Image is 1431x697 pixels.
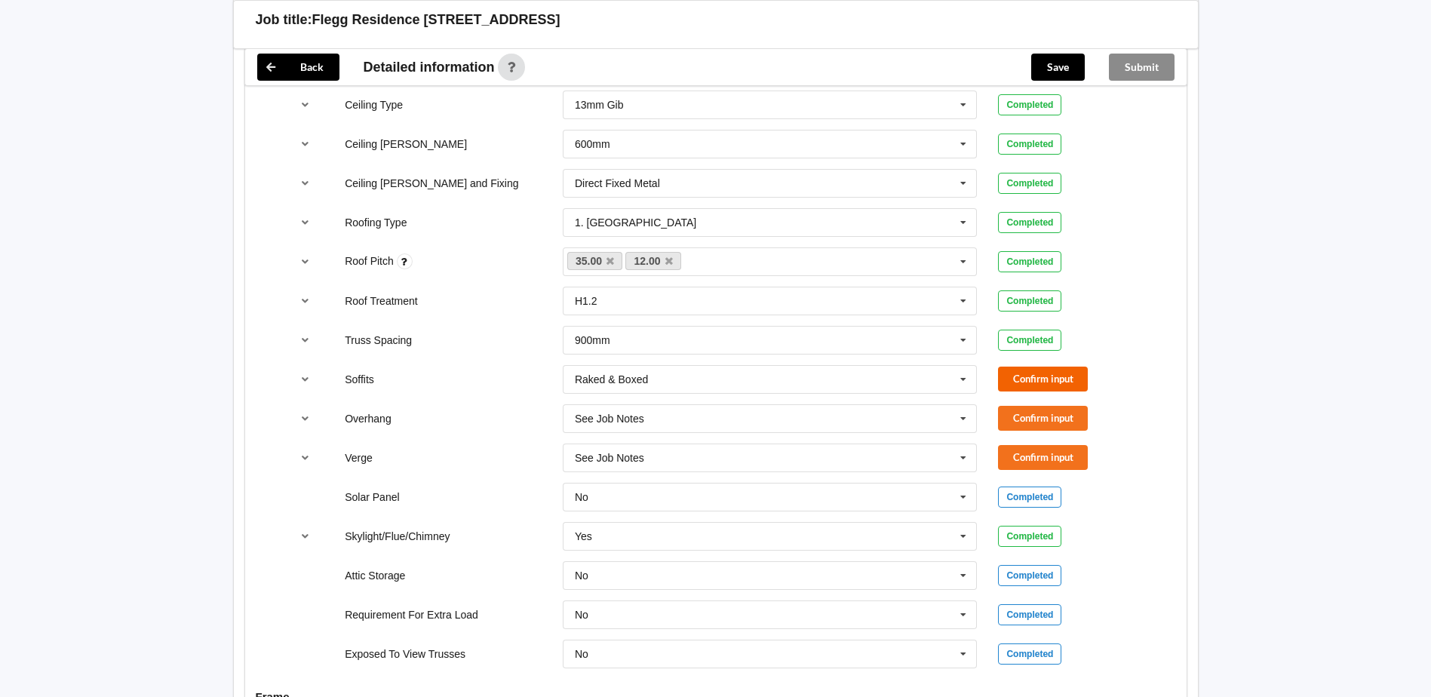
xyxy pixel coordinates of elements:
label: Verge [345,452,373,464]
button: reference-toggle [290,366,320,393]
h3: Flegg Residence [STREET_ADDRESS] [312,11,560,29]
button: reference-toggle [290,327,320,354]
div: Completed [998,134,1061,155]
div: Completed [998,643,1061,665]
h3: Job title: [256,11,312,29]
label: Soffits [345,373,374,385]
div: No [575,609,588,620]
button: Confirm input [998,406,1088,431]
div: See Job Notes [575,413,644,424]
button: reference-toggle [290,130,320,158]
div: See Job Notes [575,453,644,463]
label: Roof Pitch [345,255,396,267]
label: Overhang [345,413,391,425]
label: Exposed To View Trusses [345,648,465,660]
div: Completed [998,526,1061,547]
div: No [575,492,588,502]
div: Direct Fixed Metal [575,178,660,189]
div: Completed [998,251,1061,272]
label: Roofing Type [345,216,407,229]
div: Completed [998,94,1061,115]
button: Confirm input [998,367,1088,391]
div: Completed [998,212,1061,233]
label: Skylight/Flue/Chimney [345,530,450,542]
button: Save [1031,54,1085,81]
label: Ceiling Type [345,99,403,111]
label: Ceiling [PERSON_NAME] [345,138,467,150]
a: 35.00 [567,252,623,270]
button: reference-toggle [290,91,320,118]
div: Raked & Boxed [575,374,648,385]
button: reference-toggle [290,170,320,197]
div: 900mm [575,335,610,345]
button: reference-toggle [290,444,320,471]
span: Detailed information [364,60,495,74]
div: H1.2 [575,296,597,306]
button: reference-toggle [290,209,320,236]
button: reference-toggle [290,287,320,315]
label: Truss Spacing [345,334,412,346]
div: Completed [998,173,1061,194]
div: 13mm Gib [575,100,624,110]
div: 1. [GEOGRAPHIC_DATA] [575,217,696,228]
label: Attic Storage [345,570,405,582]
label: Solar Panel [345,491,399,503]
button: reference-toggle [290,405,320,432]
div: No [575,649,588,659]
div: No [575,570,588,581]
button: reference-toggle [290,248,320,275]
label: Requirement For Extra Load [345,609,478,621]
div: 600mm [575,139,610,149]
div: Yes [575,531,592,542]
div: Completed [998,565,1061,586]
div: Completed [998,290,1061,312]
div: Completed [998,330,1061,351]
button: reference-toggle [290,523,320,550]
div: Completed [998,487,1061,508]
button: Confirm input [998,445,1088,470]
a: 12.00 [625,252,681,270]
label: Ceiling [PERSON_NAME] and Fixing [345,177,518,189]
div: Completed [998,604,1061,625]
button: Back [257,54,339,81]
label: Roof Treatment [345,295,418,307]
